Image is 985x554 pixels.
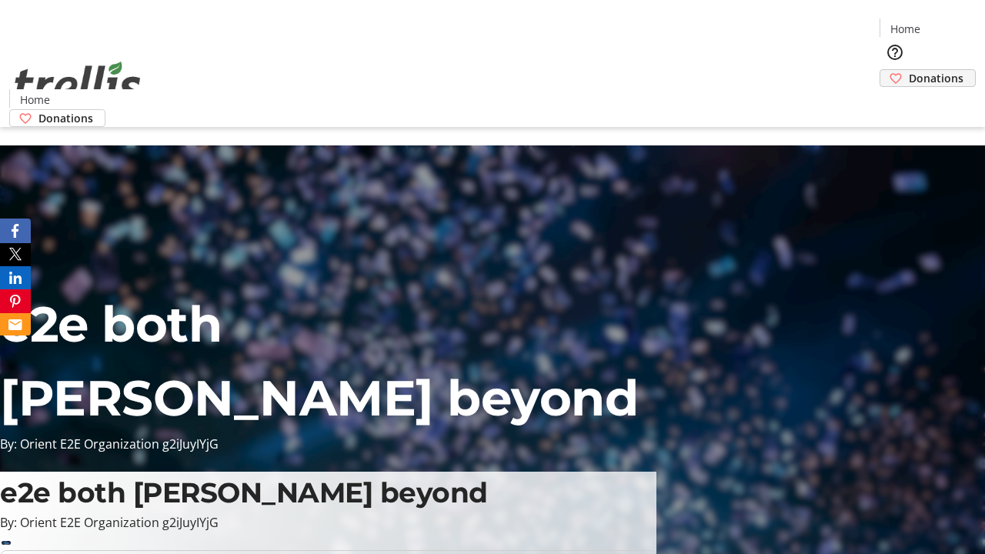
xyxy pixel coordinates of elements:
button: Help [880,37,910,68]
a: Home [10,92,59,108]
a: Donations [9,109,105,127]
span: Home [20,92,50,108]
a: Donations [880,69,976,87]
span: Donations [38,110,93,126]
img: Orient E2E Organization g2iJuyIYjG's Logo [9,45,146,122]
a: Home [880,21,930,37]
span: Home [890,21,920,37]
button: Cart [880,87,910,118]
span: Donations [909,70,963,86]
